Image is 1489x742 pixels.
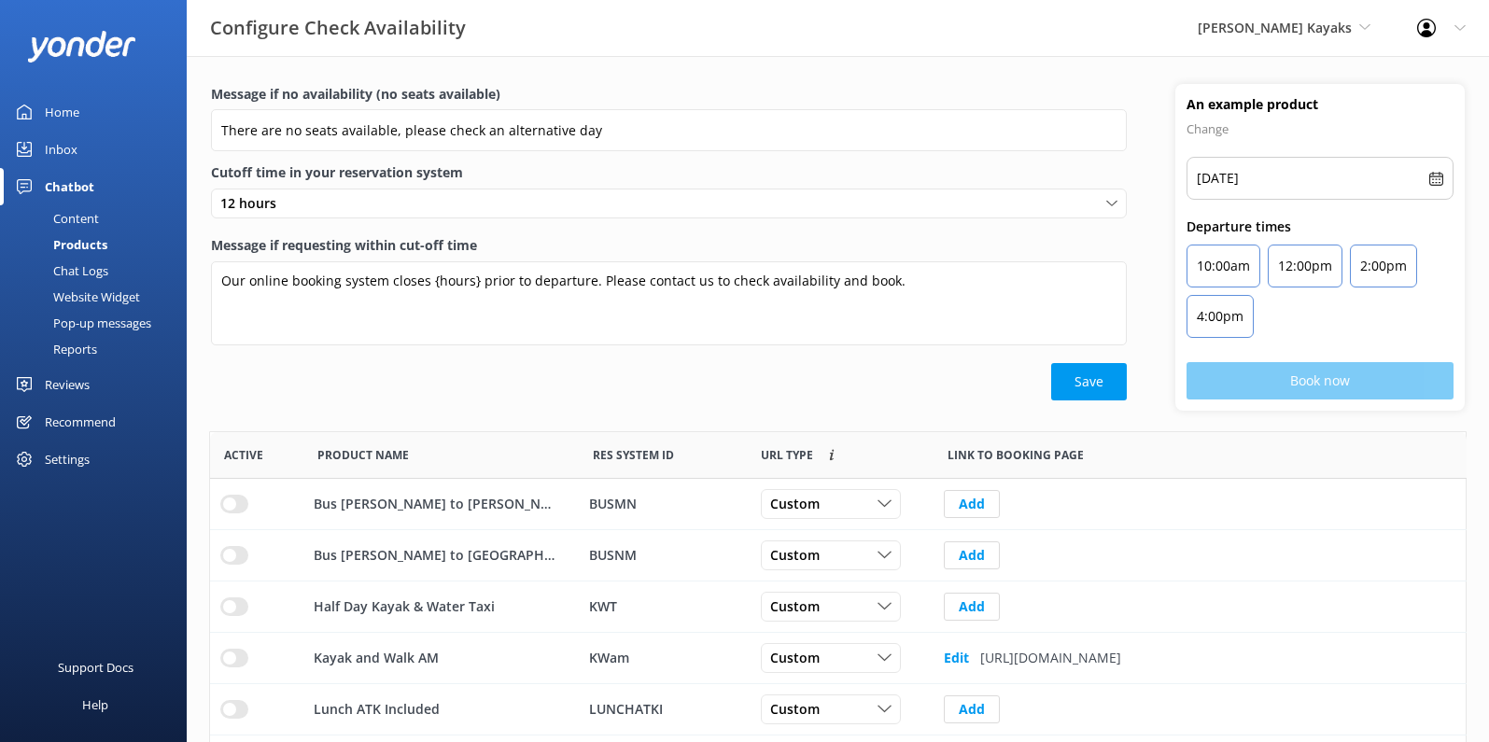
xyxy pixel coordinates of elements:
h3: Configure Check Availability [210,13,466,43]
div: Chatbot [45,168,94,205]
div: row [210,479,1467,530]
b: Edit [944,649,969,667]
span: Product Name [317,446,409,464]
p: Half Day Kayak & Water Taxi [314,596,495,617]
label: Message if no availability (no seats available) [211,84,1127,105]
p: 2:00pm [1360,255,1407,277]
div: BUSNM [589,545,737,566]
p: [URL][DOMAIN_NAME] [980,648,1121,668]
span: Custom [770,699,831,720]
span: Res System ID [593,446,674,464]
div: Support Docs [58,649,133,686]
div: Inbox [45,131,77,168]
p: Bus [PERSON_NAME] to [PERSON_NAME] [314,494,557,514]
div: row [210,684,1467,735]
div: BUSMN [589,494,737,514]
a: Website Widget [11,284,187,310]
button: Edit [944,639,969,677]
span: Link to booking page [761,446,813,464]
div: Website Widget [11,284,140,310]
a: Pop-up messages [11,310,187,336]
button: Add [944,541,1000,569]
label: Cutoff time in your reservation system [211,162,1127,183]
div: Reports [11,336,97,362]
span: [PERSON_NAME] Kayaks [1198,19,1352,36]
span: Custom [770,596,831,617]
span: Link to booking page [948,446,1084,464]
span: Custom [770,545,831,566]
p: [DATE] [1197,167,1239,189]
p: Departure times [1187,217,1454,237]
span: Custom [770,648,831,668]
div: Help [82,686,108,723]
div: row [210,530,1467,581]
span: Active [224,446,263,464]
p: Kayak and Walk AM [314,648,439,668]
p: 10:00am [1197,255,1250,277]
div: KWam [589,648,737,668]
span: Custom [770,494,831,514]
div: row [210,581,1467,633]
a: Chat Logs [11,258,187,284]
button: Add [944,490,1000,518]
div: Reviews [45,366,90,403]
p: Change [1187,118,1454,140]
div: Home [45,93,79,131]
div: KWT [589,596,737,617]
h4: An example product [1187,95,1454,114]
p: 4:00pm [1197,305,1243,328]
div: Recommend [45,403,116,441]
button: Add [944,593,1000,621]
button: Save [1051,363,1127,400]
a: Content [11,205,187,231]
div: Settings [45,441,90,478]
a: Products [11,231,187,258]
a: Reports [11,336,187,362]
div: Pop-up messages [11,310,151,336]
div: Chat Logs [11,258,108,284]
textarea: Our online booking system closes {hours} prior to departure. Please contact us to check availabil... [211,261,1127,345]
input: Enter a message [211,109,1127,151]
p: 12:00pm [1278,255,1332,277]
div: row [210,633,1467,684]
button: Add [944,695,1000,723]
img: yonder-white-logo.png [28,31,135,62]
span: 12 hours [220,193,288,214]
div: Products [11,231,107,258]
p: Bus [PERSON_NAME] to [GEOGRAPHIC_DATA] [314,545,557,566]
div: LUNCHATKI [589,699,737,720]
div: Content [11,205,99,231]
label: Message if requesting within cut-off time [211,235,1127,256]
p: Lunch ATK Included [314,699,440,720]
